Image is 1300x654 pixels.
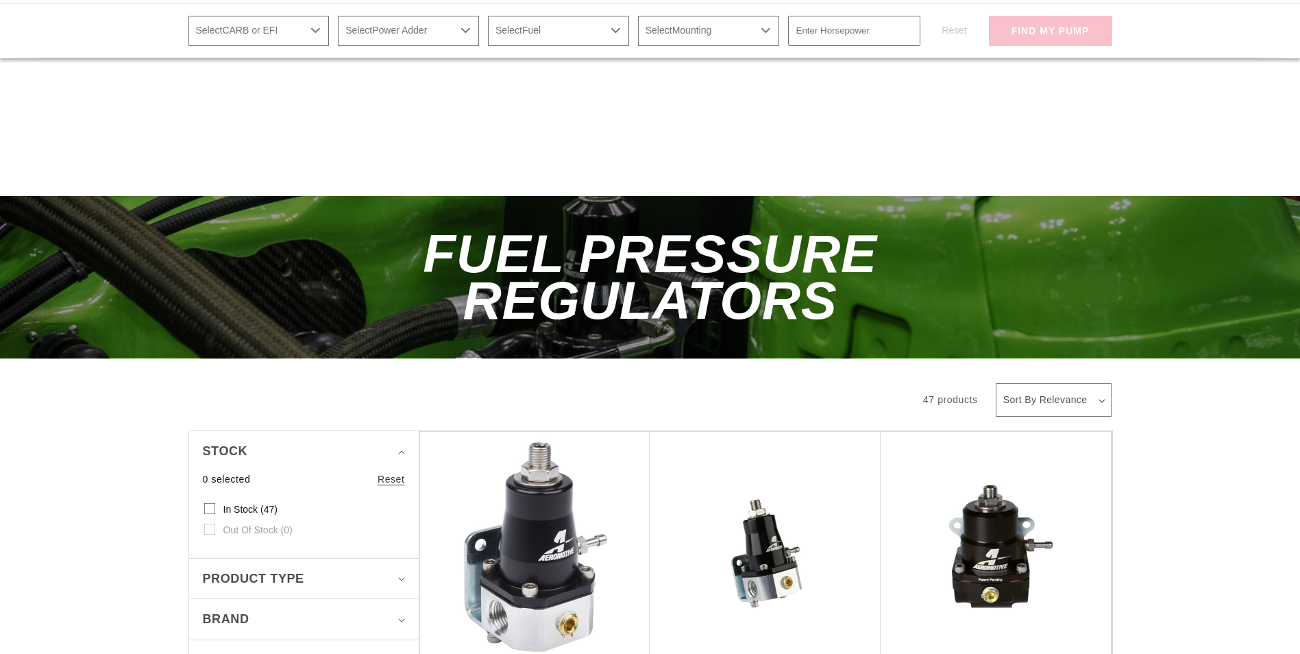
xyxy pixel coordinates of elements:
[203,431,405,472] summary: Stock (0 selected)
[423,223,876,330] span: Fuel Pressure Regulators
[223,503,278,516] span: In stock (47)
[203,559,405,599] summary: Product type (0 selected)
[203,441,248,461] span: Stock
[923,394,978,405] span: 47 products
[203,569,304,589] span: Product type
[638,16,779,46] select: Mounting
[203,599,405,640] summary: Brand (0 selected)
[203,609,249,629] span: Brand
[188,16,330,46] select: CARB or EFI
[223,524,293,536] span: Out of stock (0)
[788,16,920,46] input: Enter Horsepower
[203,472,251,487] span: 0 selected
[378,472,405,487] a: Reset
[488,16,629,46] select: Fuel
[338,16,479,46] select: Power Adder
